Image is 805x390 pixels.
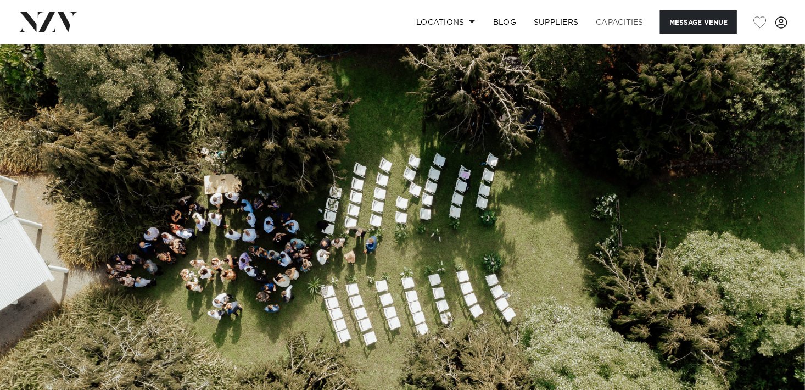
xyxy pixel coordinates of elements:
[484,10,525,34] a: BLOG
[588,10,653,34] a: Capacities
[525,10,587,34] a: SUPPLIERS
[18,12,77,32] img: nzv-logo.png
[660,10,737,34] button: Message Venue
[407,10,484,34] a: Locations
